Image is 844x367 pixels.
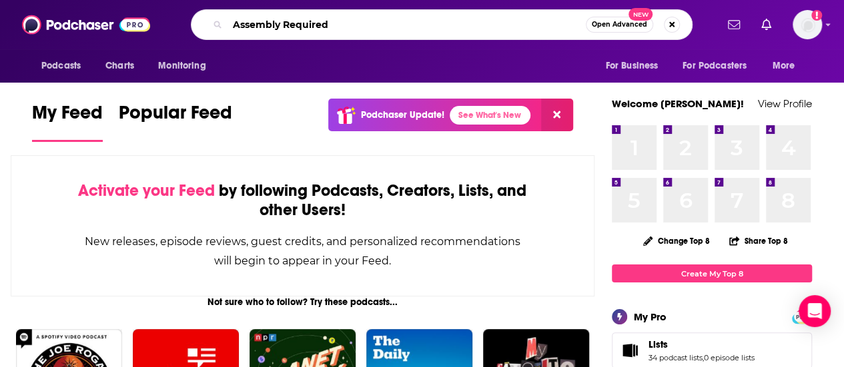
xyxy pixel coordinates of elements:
span: Activate your Feed [78,181,215,200]
a: Create My Top 8 [612,264,812,282]
svg: Add a profile image [811,10,822,21]
span: Open Advanced [592,21,647,28]
a: Show notifications dropdown [723,13,745,36]
span: Charts [105,57,134,75]
a: Show notifications dropdown [756,13,777,36]
button: open menu [596,53,675,79]
button: open menu [149,53,223,79]
div: New releases, episode reviews, guest credits, and personalized recommendations will begin to appe... [78,232,527,270]
span: Logged in as AtriaBooks [793,10,822,39]
div: by following Podcasts, Creators, Lists, and other Users! [78,181,527,220]
a: See What's New [450,106,530,125]
input: Search podcasts, credits, & more... [228,14,586,35]
a: View Profile [758,97,812,110]
button: open menu [32,53,98,79]
button: Share Top 8 [729,228,789,254]
div: My Pro [634,310,667,323]
a: Welcome [PERSON_NAME]! [612,97,744,110]
span: Podcasts [41,57,81,75]
a: 34 podcast lists [649,353,703,362]
button: open menu [674,53,766,79]
span: My Feed [32,101,103,132]
img: Podchaser - Follow, Share and Rate Podcasts [22,12,150,37]
a: Popular Feed [119,101,232,142]
button: Show profile menu [793,10,822,39]
span: New [628,8,653,21]
div: Not sure who to follow? Try these podcasts... [11,296,594,308]
span: , [703,353,704,362]
a: Charts [97,53,142,79]
a: PRO [794,311,810,321]
span: For Business [605,57,658,75]
a: Lists [649,338,755,350]
button: Change Top 8 [635,232,718,249]
button: open menu [763,53,812,79]
span: More [773,57,795,75]
span: PRO [794,312,810,322]
button: Open AdvancedNew [586,17,653,33]
span: For Podcasters [683,57,747,75]
div: Open Intercom Messenger [799,295,831,327]
a: 0 episode lists [704,353,755,362]
a: My Feed [32,101,103,142]
div: Search podcasts, credits, & more... [191,9,693,40]
p: Podchaser Update! [361,109,444,121]
span: Lists [649,338,668,350]
img: User Profile [793,10,822,39]
span: Popular Feed [119,101,232,132]
span: Monitoring [158,57,205,75]
a: Lists [616,341,643,360]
